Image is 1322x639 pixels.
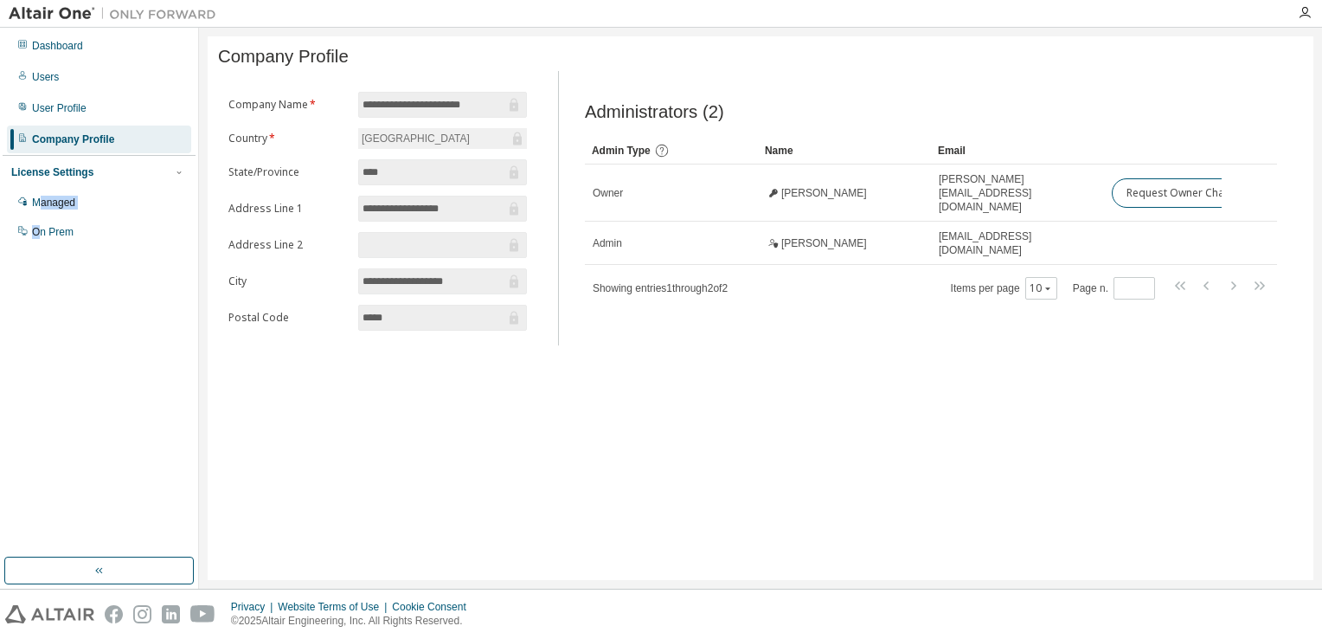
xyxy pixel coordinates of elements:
[278,600,392,614] div: Website Terms of Use
[32,70,59,84] div: Users
[231,614,477,629] p: © 2025 Altair Engineering, Inc. All Rights Reserved.
[1030,281,1053,295] button: 10
[9,5,225,23] img: Altair One
[938,137,1097,165] div: Email
[951,277,1057,300] span: Items per page
[1112,178,1258,208] button: Request Owner Change
[593,236,622,250] span: Admin
[228,98,348,112] label: Company Name
[765,137,924,165] div: Name
[32,225,74,239] div: On Prem
[939,229,1096,257] span: [EMAIL_ADDRESS][DOMAIN_NAME]
[32,196,75,210] div: Managed
[190,605,215,623] img: youtube.svg
[593,186,623,200] span: Owner
[11,165,93,179] div: License Settings
[231,600,278,614] div: Privacy
[228,165,348,179] label: State/Province
[939,172,1096,214] span: [PERSON_NAME][EMAIL_ADDRESS][DOMAIN_NAME]
[32,39,83,53] div: Dashboard
[358,128,527,149] div: [GEOGRAPHIC_DATA]
[781,236,867,250] span: [PERSON_NAME]
[228,132,348,145] label: Country
[218,47,349,67] span: Company Profile
[162,605,180,623] img: linkedin.svg
[593,282,728,294] span: Showing entries 1 through 2 of 2
[359,129,472,148] div: [GEOGRAPHIC_DATA]
[228,311,348,325] label: Postal Code
[585,102,724,122] span: Administrators (2)
[392,600,476,614] div: Cookie Consent
[32,132,114,146] div: Company Profile
[228,274,348,288] label: City
[133,605,151,623] img: instagram.svg
[228,238,348,252] label: Address Line 2
[1073,277,1155,300] span: Page n.
[5,605,94,623] img: altair_logo.svg
[592,145,651,157] span: Admin Type
[781,186,867,200] span: [PERSON_NAME]
[228,202,348,216] label: Address Line 1
[105,605,123,623] img: facebook.svg
[32,101,87,115] div: User Profile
